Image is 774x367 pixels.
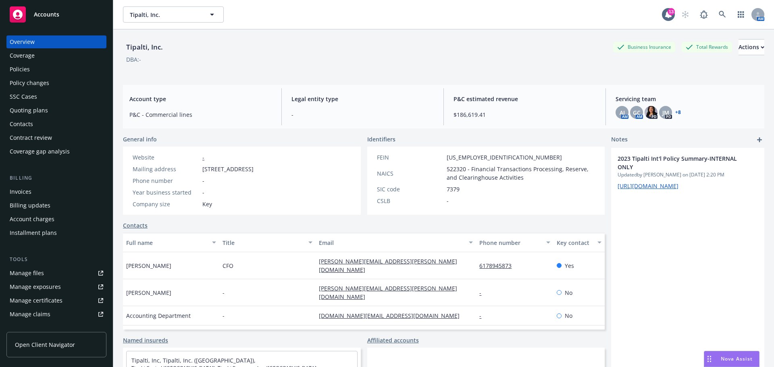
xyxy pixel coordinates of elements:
span: Notes [611,135,628,145]
div: Policy changes [10,77,49,89]
a: Start snowing [677,6,693,23]
span: $186,619.41 [454,110,596,119]
span: No [565,311,572,320]
span: - [447,197,449,205]
a: - [479,289,488,297]
a: Overview [6,35,106,48]
div: Actions [739,39,764,55]
a: Search [714,6,730,23]
span: - [291,110,434,119]
button: Nova Assist [704,351,759,367]
div: Quoting plans [10,104,48,117]
div: Installment plans [10,226,57,239]
a: Coverage gap analysis [6,145,106,158]
button: Full name [123,233,219,252]
div: Business Insurance [613,42,675,52]
div: Coverage gap analysis [10,145,70,158]
a: Contacts [6,118,106,131]
button: Email [316,233,476,252]
div: Mailing address [133,165,199,173]
a: [DOMAIN_NAME][EMAIL_ADDRESS][DOMAIN_NAME] [319,312,466,319]
a: Coverage [6,49,106,62]
span: Updated by [PERSON_NAME] on [DATE] 2:20 PM [618,171,758,178]
span: - [202,176,204,185]
span: JM [662,108,669,117]
a: Account charges [6,213,106,226]
a: Billing updates [6,199,106,212]
span: Accounting Department [126,311,191,320]
div: Overview [10,35,35,48]
a: Invoices [6,185,106,198]
div: NAICS [377,169,443,178]
span: Account type [129,95,272,103]
a: - [202,153,204,161]
div: Manage exposures [10,280,61,293]
span: 2023 Tipalti Int'l Policy Summary-INTERNAL ONLY [618,154,737,171]
a: Manage certificates [6,294,106,307]
div: Drag to move [704,351,714,367]
span: Legal entity type [291,95,434,103]
div: SSC Cases [10,90,37,103]
button: Actions [739,39,764,55]
span: Yes [565,261,574,270]
a: Policy changes [6,77,106,89]
a: Manage exposures [6,280,106,293]
a: add [755,135,764,145]
a: Report a Bug [696,6,712,23]
div: Email [319,238,464,247]
a: Switch app [733,6,749,23]
a: Manage claims [6,308,106,321]
a: [URL][DOMAIN_NAME] [618,182,678,190]
span: 522320 - Financial Transactions Processing, Reserve, and Clearinghouse Activities [447,165,595,182]
div: Policies [10,63,30,76]
button: Tipalti, Inc. [123,6,224,23]
a: Tipalti, Inc, Tipalti, Inc. ([GEOGRAPHIC_DATA]), [131,357,256,364]
div: Tipalti, Inc. [123,42,166,52]
button: Title [219,233,316,252]
span: [PERSON_NAME] [126,288,171,297]
div: Billing updates [10,199,50,212]
span: - [223,288,225,297]
span: Nova Assist [721,355,753,362]
div: Full name [126,238,207,247]
a: Accounts [6,3,106,26]
a: - [479,312,488,319]
a: 6178945873 [479,262,518,270]
a: SSC Cases [6,90,106,103]
span: 7379 [447,185,460,193]
a: Affiliated accounts [367,336,419,344]
div: Invoices [10,185,31,198]
a: Installment plans [6,226,106,239]
span: - [223,311,225,320]
a: [PERSON_NAME][EMAIL_ADDRESS][PERSON_NAME][DOMAIN_NAME] [319,284,457,301]
div: Manage BORs [10,321,48,334]
a: Named insureds [123,336,168,344]
span: CFO [223,261,233,270]
a: Contacts [123,221,148,230]
div: Manage claims [10,308,50,321]
a: Manage BORs [6,321,106,334]
span: Accounts [34,11,59,18]
a: Manage files [6,267,106,280]
div: Key contact [557,238,593,247]
span: Tipalti, Inc. [130,10,200,19]
a: Quoting plans [6,104,106,117]
span: Servicing team [616,95,758,103]
span: No [565,288,572,297]
div: Website [133,153,199,162]
div: Total Rewards [682,42,732,52]
div: 2023 Tipalti Int'l Policy Summary-INTERNAL ONLYUpdatedby [PERSON_NAME] on [DATE] 2:20 PM[URL][DOM... [611,148,764,197]
span: Identifiers [367,135,395,143]
div: SIC code [377,185,443,193]
div: Tools [6,255,106,263]
div: Coverage [10,49,35,62]
div: Company size [133,200,199,208]
div: FEIN [377,153,443,162]
div: Phone number [133,176,199,185]
div: Phone number [479,238,541,247]
span: - [202,188,204,197]
span: P&C estimated revenue [454,95,596,103]
span: [STREET_ADDRESS] [202,165,254,173]
span: Key [202,200,212,208]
